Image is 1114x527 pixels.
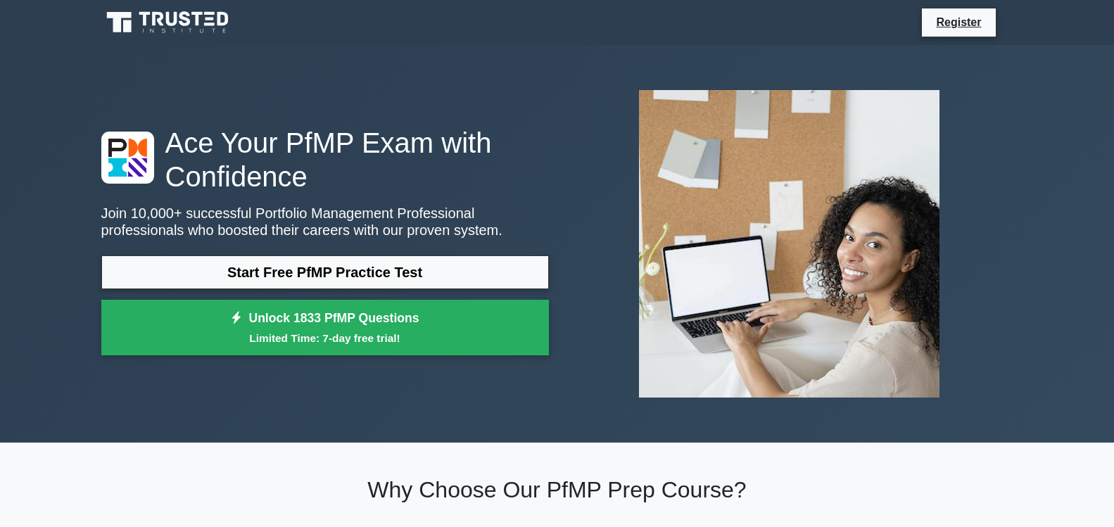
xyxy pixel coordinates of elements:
p: Join 10,000+ successful Portfolio Management Professional professionals who boosted their careers... [101,205,549,239]
h2: Why Choose Our PfMP Prep Course? [101,476,1013,503]
small: Limited Time: 7-day free trial! [119,330,531,346]
h1: Ace Your PfMP Exam with Confidence [101,126,549,193]
a: Unlock 1833 PfMP QuestionsLimited Time: 7-day free trial! [101,300,549,356]
a: Register [928,13,989,31]
a: Start Free PfMP Practice Test [101,255,549,289]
